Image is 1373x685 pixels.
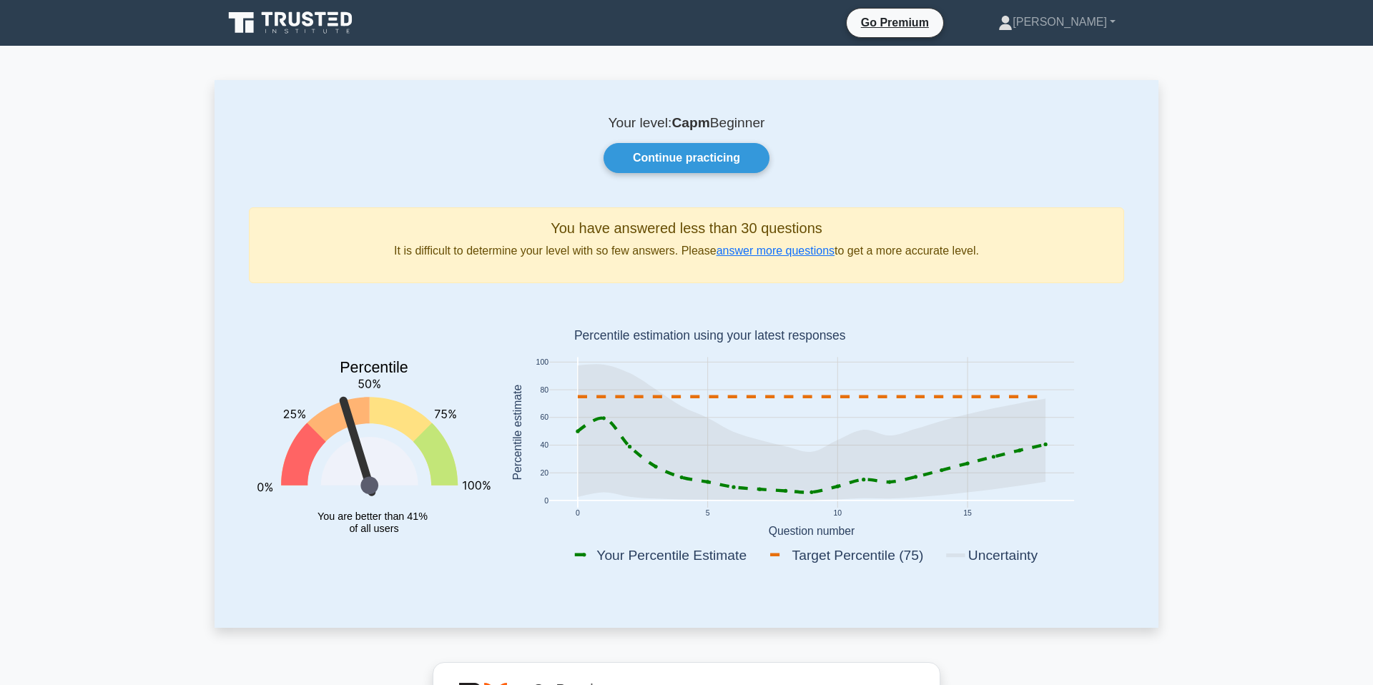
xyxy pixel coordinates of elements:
text: 20 [540,469,548,477]
p: It is difficult to determine your level with so few answers. Please to get a more accurate level. [261,242,1112,260]
a: [PERSON_NAME] [964,8,1150,36]
p: Your level: Beginner [249,114,1124,132]
text: Percentile estimation using your latest responses [574,329,846,343]
text: Question number [769,525,855,537]
h5: You have answered less than 30 questions [261,220,1112,237]
text: Percentile [340,360,408,377]
a: answer more questions [717,245,835,257]
tspan: of all users [349,523,398,534]
b: Capm [671,115,709,130]
text: 40 [540,442,548,450]
a: Go Premium [852,14,938,31]
text: 0 [544,497,548,505]
a: Continue practicing [604,143,769,173]
text: 15 [963,510,972,518]
text: 0 [576,510,580,518]
text: 5 [706,510,710,518]
text: Percentile estimate [511,385,523,481]
text: 100 [536,358,549,366]
text: 10 [834,510,842,518]
text: 80 [540,386,548,394]
text: 60 [540,414,548,422]
tspan: You are better than 41% [318,511,428,522]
